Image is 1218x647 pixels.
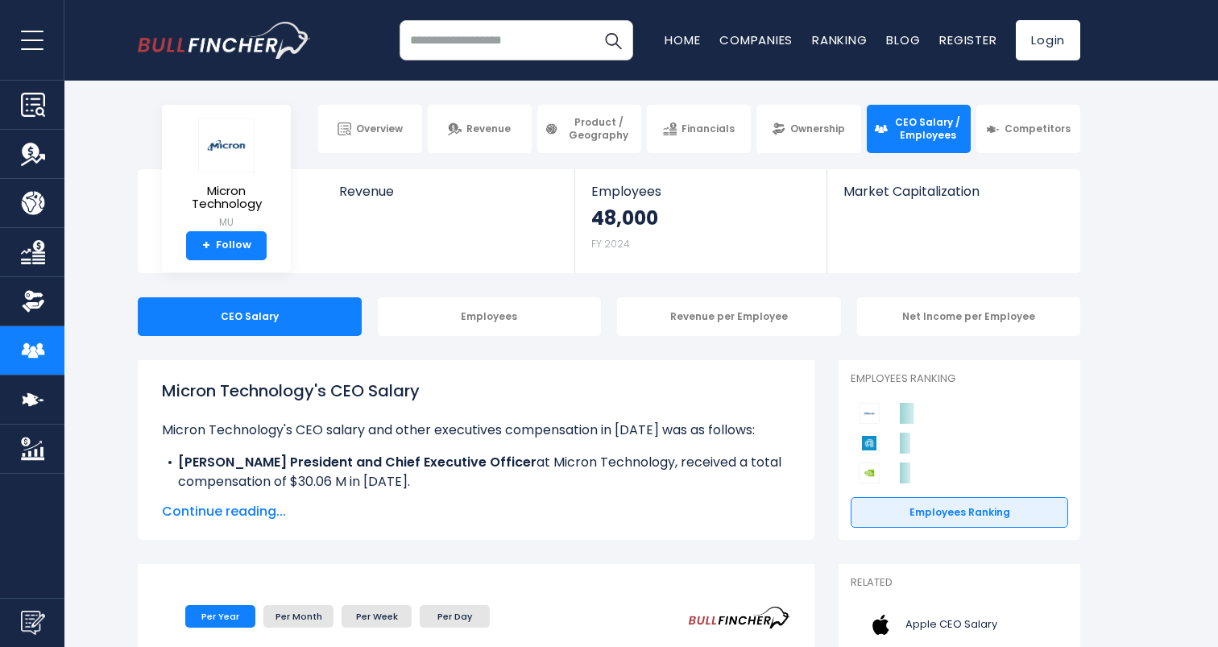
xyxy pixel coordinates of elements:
[175,215,278,230] small: MU
[1005,122,1071,135] span: Competitors
[323,169,575,226] a: Revenue
[851,603,1068,647] a: Apple CEO Salary
[859,403,880,424] img: Micron Technology competitors logo
[886,31,920,48] a: Blog
[162,502,790,521] span: Continue reading...
[162,453,790,491] li: at Micron Technology, received a total compensation of $30.06 M in [DATE].
[591,205,658,230] strong: 48,000
[859,462,880,483] img: NVIDIA Corporation competitors logo
[138,22,311,59] img: bullfincher logo
[575,169,826,273] a: Employees 48,000 FY 2024
[162,379,790,403] h1: Micron Technology's CEO Salary
[756,105,860,153] a: Ownership
[420,605,490,628] li: Per Day
[939,31,996,48] a: Register
[466,122,511,135] span: Revenue
[905,618,997,632] span: Apple CEO Salary
[428,105,532,153] a: Revenue
[563,116,634,141] span: Product / Geography
[843,184,1063,199] span: Market Capitalization
[21,289,45,313] img: Ownership
[178,453,536,471] b: [PERSON_NAME] President and Chief Executive Officer
[356,122,403,135] span: Overview
[162,421,790,440] p: Micron Technology's CEO salary and other executives compensation in [DATE] was as follows:
[790,122,845,135] span: Ownership
[859,433,880,454] img: Applied Materials competitors logo
[857,297,1081,336] div: Net Income per Employee
[851,576,1068,590] p: Related
[867,105,971,153] a: CEO Salary / Employees
[647,105,751,153] a: Financials
[893,116,963,141] span: CEO Salary / Employees
[318,105,422,153] a: Overview
[719,31,793,48] a: Companies
[860,607,901,643] img: AAPL logo
[851,497,1068,528] a: Employees Ranking
[812,31,867,48] a: Ranking
[138,22,311,59] a: Go to homepage
[681,122,735,135] span: Financials
[342,605,412,628] li: Per Week
[1016,20,1080,60] a: Login
[186,231,267,260] a: +Follow
[202,238,210,253] strong: +
[263,605,333,628] li: Per Month
[617,297,841,336] div: Revenue per Employee
[175,185,278,211] span: Micron Technology
[185,605,255,628] li: Per Year
[827,169,1079,226] a: Market Capitalization
[665,31,700,48] a: Home
[339,184,559,199] span: Revenue
[976,105,1080,153] a: Competitors
[537,105,641,153] a: Product / Geography
[591,184,810,199] span: Employees
[138,297,362,336] div: CEO Salary
[593,20,633,60] button: Search
[174,118,279,231] a: Micron Technology MU
[851,372,1068,386] p: Employees Ranking
[591,237,630,251] small: FY 2024
[378,297,602,336] div: Employees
